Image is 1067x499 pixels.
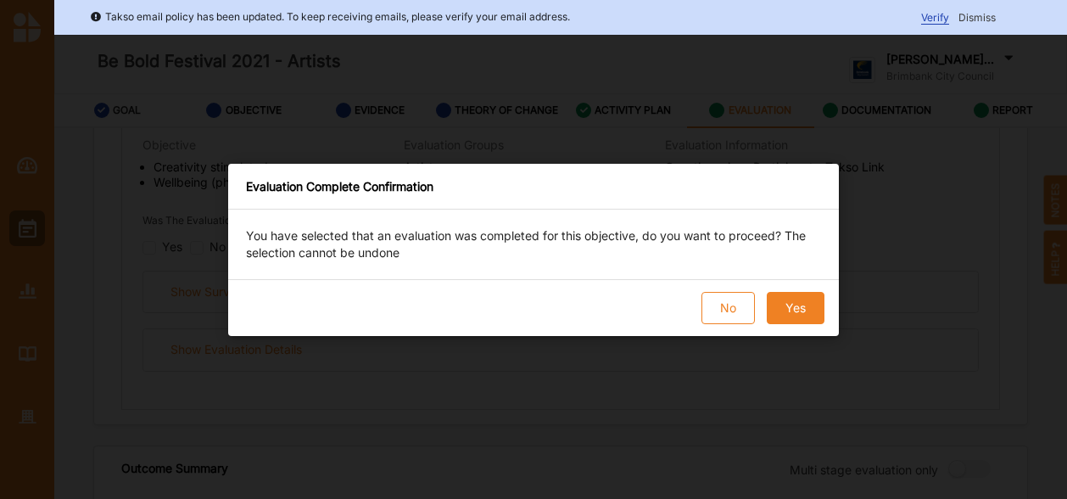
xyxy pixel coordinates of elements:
[228,164,839,210] div: Evaluation Complete Confirmation
[90,8,570,25] div: Takso email policy has been updated. To keep receiving emails, please verify your email address.
[767,292,824,324] button: Yes
[246,227,821,261] p: You have selected that an evaluation was completed for this objective, do you want to proceed? Th...
[921,11,949,25] span: Verify
[701,292,755,324] button: No
[958,11,996,24] span: Dismiss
